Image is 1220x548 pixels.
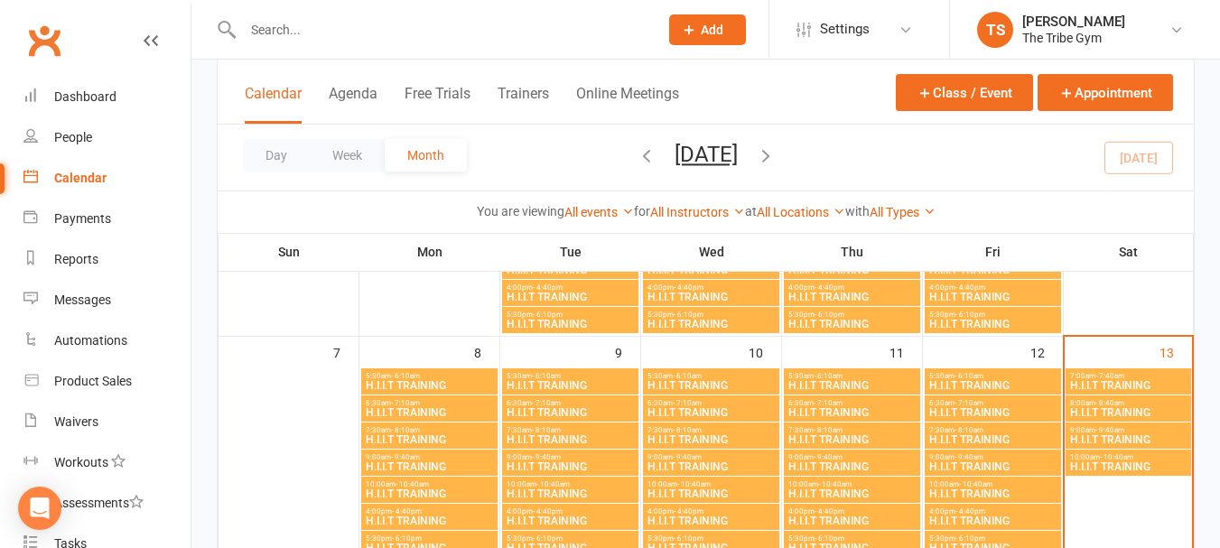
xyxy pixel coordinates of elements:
div: Calendar [54,171,107,185]
a: Automations [23,320,191,361]
span: H.I.I.T TRAINING [365,515,494,526]
span: 6:30am [506,399,635,407]
span: 5:30pm [506,534,635,543]
span: - 6:10pm [533,311,563,319]
span: - 4:40pm [955,507,985,515]
span: H.I.I.T TRAINING [647,319,776,330]
a: All Types [870,205,936,219]
span: - 4:40pm [815,283,844,292]
span: - 10:40am [959,480,992,488]
span: 5:30pm [647,534,776,543]
div: 12 [1030,337,1063,367]
span: H.I.I.T TRAINING [506,265,635,275]
span: H.I.I.T TRAINING [647,461,776,472]
span: H.I.I.T TRAINING [647,515,776,526]
span: 9:00am [647,453,776,461]
span: - 7:10am [814,399,843,407]
span: - 4:40pm [674,507,703,515]
span: H.I.I.T TRAINING [928,319,1057,330]
span: - 6:10pm [392,534,422,543]
div: Automations [54,333,127,348]
span: 4:00pm [506,507,635,515]
span: 9:00am [365,453,494,461]
span: 7:30am [506,426,635,434]
span: 10:00am [506,480,635,488]
span: H.I.I.T TRAINING [928,265,1057,275]
span: H.I.I.T TRAINING [647,292,776,302]
span: 4:00pm [365,507,494,515]
span: H.I.I.T TRAINING [506,461,635,472]
span: - 7:10am [955,399,983,407]
span: - 7:10am [391,399,420,407]
span: H.I.I.T TRAINING [365,488,494,499]
button: Day [243,139,310,172]
button: Free Trials [405,85,470,124]
a: Waivers [23,402,191,442]
span: H.I.I.T TRAINING [787,319,917,330]
span: - 7:10am [673,399,702,407]
span: H.I.I.T TRAINING [928,407,1057,418]
span: - 6:10pm [955,311,985,319]
span: H.I.I.T TRAINING [787,265,917,275]
button: [DATE] [675,142,738,167]
strong: with [845,204,870,218]
span: 4:00pm [647,507,776,515]
span: H.I.I.T TRAINING [365,407,494,418]
span: 6:30am [365,399,494,407]
span: H.I.I.T TRAINING [506,488,635,499]
span: 9:00am [928,453,1057,461]
a: Dashboard [23,77,191,117]
span: H.I.I.T TRAINING [506,407,635,418]
span: 5:30am [365,372,494,380]
span: H.I.I.T TRAINING [787,488,917,499]
div: Waivers [54,414,98,429]
span: 10:00am [647,480,776,488]
div: 11 [889,337,922,367]
th: Sun [219,233,359,271]
span: 10:00am [1069,453,1187,461]
button: Trainers [498,85,549,124]
div: 10 [749,337,781,367]
span: - 10:40am [818,480,852,488]
th: Fri [923,233,1064,271]
strong: for [634,204,650,218]
div: [PERSON_NAME] [1022,14,1125,30]
span: - 8:10am [955,426,983,434]
button: Month [385,139,467,172]
span: H.I.I.T TRAINING [928,434,1057,445]
span: 6:30am [647,399,776,407]
span: 7:00am [1069,372,1187,380]
span: - 6:10am [673,372,702,380]
span: 9:00am [787,453,917,461]
button: Calendar [245,85,302,124]
span: - 4:40pm [533,283,563,292]
span: - 4:40pm [815,507,844,515]
span: - 8:10am [673,426,702,434]
div: The Tribe Gym [1022,30,1125,46]
span: H.I.I.T TRAINING [1069,434,1187,445]
span: 5:30pm [647,311,776,319]
a: Workouts [23,442,191,483]
span: 4:00pm [647,283,776,292]
span: 5:30am [787,372,917,380]
span: 5:30pm [365,534,494,543]
span: - 6:10am [532,372,561,380]
span: - 7:40am [1095,372,1124,380]
span: - 9:40am [391,453,420,461]
div: Workouts [54,455,108,469]
span: H.I.I.T TRAINING [365,434,494,445]
span: - 9:40am [1095,426,1124,434]
span: 6:30am [787,399,917,407]
span: 5:30pm [506,311,635,319]
span: H.I.I.T TRAINING [506,515,635,526]
span: - 10:40am [536,480,570,488]
a: People [23,117,191,158]
span: - 10:40am [396,480,429,488]
span: - 8:10am [814,426,843,434]
div: Open Intercom Messenger [18,487,61,530]
span: H.I.I.T TRAINING [1069,407,1187,418]
span: 4:00pm [787,283,917,292]
button: Class / Event [896,74,1033,111]
span: - 9:40am [955,453,983,461]
span: 9:00am [1069,426,1187,434]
